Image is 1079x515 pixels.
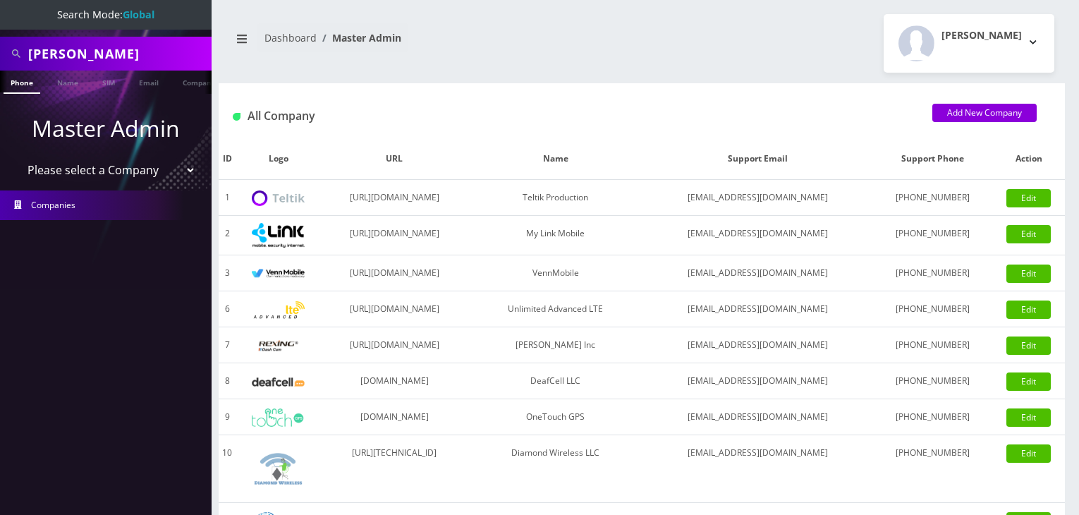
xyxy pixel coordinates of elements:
[57,8,154,21] span: Search Mode:
[317,30,401,45] li: Master Admin
[4,71,40,94] a: Phone
[644,138,872,180] th: Support Email
[123,8,154,21] strong: Global
[322,435,468,503] td: [URL][TECHNICAL_ID]
[219,291,236,327] td: 6
[1006,301,1051,319] a: Edit
[1006,265,1051,283] a: Edit
[468,327,644,363] td: [PERSON_NAME] Inc
[252,301,305,319] img: Unlimited Advanced LTE
[644,399,872,435] td: [EMAIL_ADDRESS][DOMAIN_NAME]
[322,138,468,180] th: URL
[468,435,644,503] td: Diamond Wireless LLC
[322,327,468,363] td: [URL][DOMAIN_NAME]
[229,23,631,63] nav: breadcrumb
[1006,337,1051,355] a: Edit
[872,363,993,399] td: [PHONE_NUMBER]
[644,291,872,327] td: [EMAIL_ADDRESS][DOMAIN_NAME]
[1006,408,1051,427] a: Edit
[644,255,872,291] td: [EMAIL_ADDRESS][DOMAIN_NAME]
[468,399,644,435] td: OneTouch GPS
[992,138,1065,180] th: Action
[252,190,305,207] img: Teltik Production
[872,255,993,291] td: [PHONE_NUMBER]
[132,71,166,92] a: Email
[233,113,240,121] img: All Company
[884,14,1054,73] button: [PERSON_NAME]
[872,180,993,216] td: [PHONE_NUMBER]
[941,30,1022,42] h2: [PERSON_NAME]
[252,223,305,248] img: My Link Mobile
[1006,225,1051,243] a: Edit
[95,71,122,92] a: SIM
[644,327,872,363] td: [EMAIL_ADDRESS][DOMAIN_NAME]
[219,327,236,363] td: 7
[872,138,993,180] th: Support Phone
[468,291,644,327] td: Unlimited Advanced LTE
[872,435,993,503] td: [PHONE_NUMBER]
[322,216,468,255] td: [URL][DOMAIN_NAME]
[468,216,644,255] td: My Link Mobile
[1006,372,1051,391] a: Edit
[872,327,993,363] td: [PHONE_NUMBER]
[468,180,644,216] td: Teltik Production
[252,377,305,387] img: DeafCell LLC
[322,255,468,291] td: [URL][DOMAIN_NAME]
[28,40,208,67] input: Search All Companies
[219,363,236,399] td: 8
[872,216,993,255] td: [PHONE_NUMBER]
[176,71,223,92] a: Company
[468,255,644,291] td: VennMobile
[322,363,468,399] td: [DOMAIN_NAME]
[1006,189,1051,207] a: Edit
[219,138,236,180] th: ID
[322,399,468,435] td: [DOMAIN_NAME]
[236,138,322,180] th: Logo
[219,255,236,291] td: 3
[644,435,872,503] td: [EMAIL_ADDRESS][DOMAIN_NAME]
[252,442,305,495] img: Diamond Wireless LLC
[872,399,993,435] td: [PHONE_NUMBER]
[322,291,468,327] td: [URL][DOMAIN_NAME]
[219,216,236,255] td: 2
[468,138,644,180] th: Name
[252,339,305,353] img: Rexing Inc
[31,199,75,211] span: Companies
[468,363,644,399] td: DeafCell LLC
[252,408,305,427] img: OneTouch GPS
[872,291,993,327] td: [PHONE_NUMBER]
[233,109,911,123] h1: All Company
[219,180,236,216] td: 1
[932,104,1037,122] a: Add New Company
[219,435,236,503] td: 10
[252,269,305,279] img: VennMobile
[1006,444,1051,463] a: Edit
[264,31,317,44] a: Dashboard
[219,399,236,435] td: 9
[644,216,872,255] td: [EMAIL_ADDRESS][DOMAIN_NAME]
[644,180,872,216] td: [EMAIL_ADDRESS][DOMAIN_NAME]
[50,71,85,92] a: Name
[644,363,872,399] td: [EMAIL_ADDRESS][DOMAIN_NAME]
[322,180,468,216] td: [URL][DOMAIN_NAME]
